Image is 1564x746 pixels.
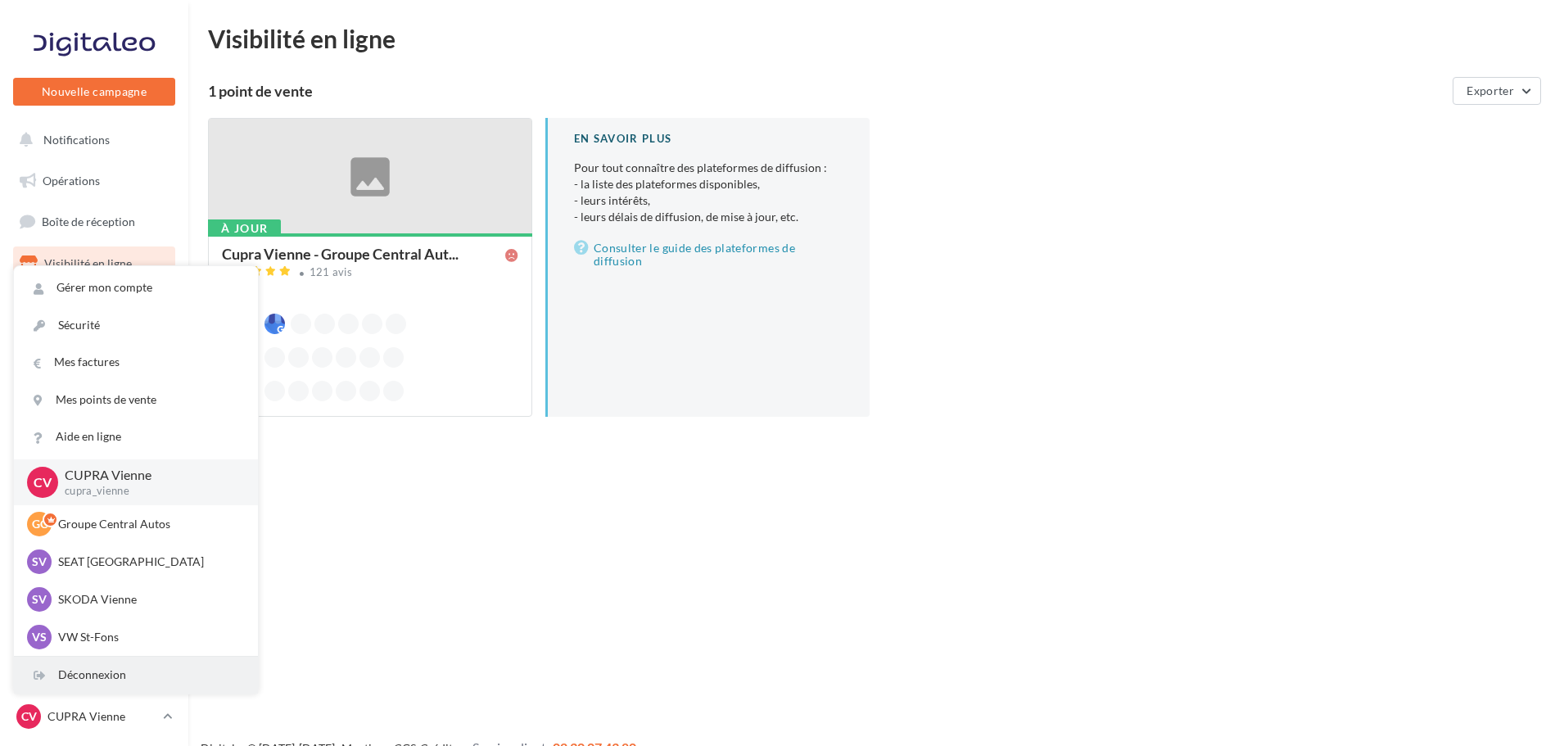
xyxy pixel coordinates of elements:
[10,123,172,157] button: Notifications
[574,209,843,225] li: - leurs délais de diffusion, de mise à jour, etc.
[42,215,135,228] span: Boîte de réception
[65,466,232,485] p: CUPRA Vienne
[13,701,175,732] a: CV CUPRA Vienne
[10,409,179,444] a: Calendrier
[43,174,100,188] span: Opérations
[13,78,175,106] button: Nouvelle campagne
[32,591,47,608] span: SV
[58,516,238,532] p: Groupe Central Autos
[208,219,281,237] div: À jour
[10,450,179,498] a: PLV et print personnalisable
[14,657,258,694] div: Déconnexion
[65,484,232,499] p: cupra_vienne
[14,269,258,306] a: Gérer mon compte
[32,629,47,645] span: VS
[14,307,258,344] a: Sécurité
[10,164,179,198] a: Opérations
[10,287,179,322] a: Campagnes
[32,516,47,532] span: GC
[32,554,47,570] span: SV
[10,368,179,403] a: Médiathèque
[14,418,258,455] a: Aide en ligne
[208,26,1544,51] div: Visibilité en ligne
[43,133,110,147] span: Notifications
[21,708,37,725] span: CV
[574,160,843,225] p: Pour tout connaître des plateformes de diffusion :
[58,591,238,608] p: SKODA Vienne
[10,328,179,362] a: Contacts
[574,131,843,147] div: En savoir plus
[574,238,843,271] a: Consulter le guide des plateformes de diffusion
[574,192,843,209] li: - leurs intérêts,
[58,629,238,645] p: VW St-Fons
[14,344,258,381] a: Mes factures
[10,504,179,553] a: Campagnes DataOnDemand
[1467,84,1514,97] span: Exporter
[574,176,843,192] li: - la liste des plateformes disponibles,
[44,256,132,270] span: Visibilité en ligne
[47,708,156,725] p: CUPRA Vienne
[1453,77,1541,105] button: Exporter
[222,264,518,283] a: 121 avis
[10,204,179,239] a: Boîte de réception
[14,382,258,418] a: Mes points de vente
[34,472,52,491] span: CV
[310,267,353,278] div: 121 avis
[208,84,1446,98] div: 1 point de vente
[58,554,238,570] p: SEAT [GEOGRAPHIC_DATA]
[10,246,179,281] a: Visibilité en ligne
[222,246,459,261] span: Cupra Vienne - Groupe Central Aut...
